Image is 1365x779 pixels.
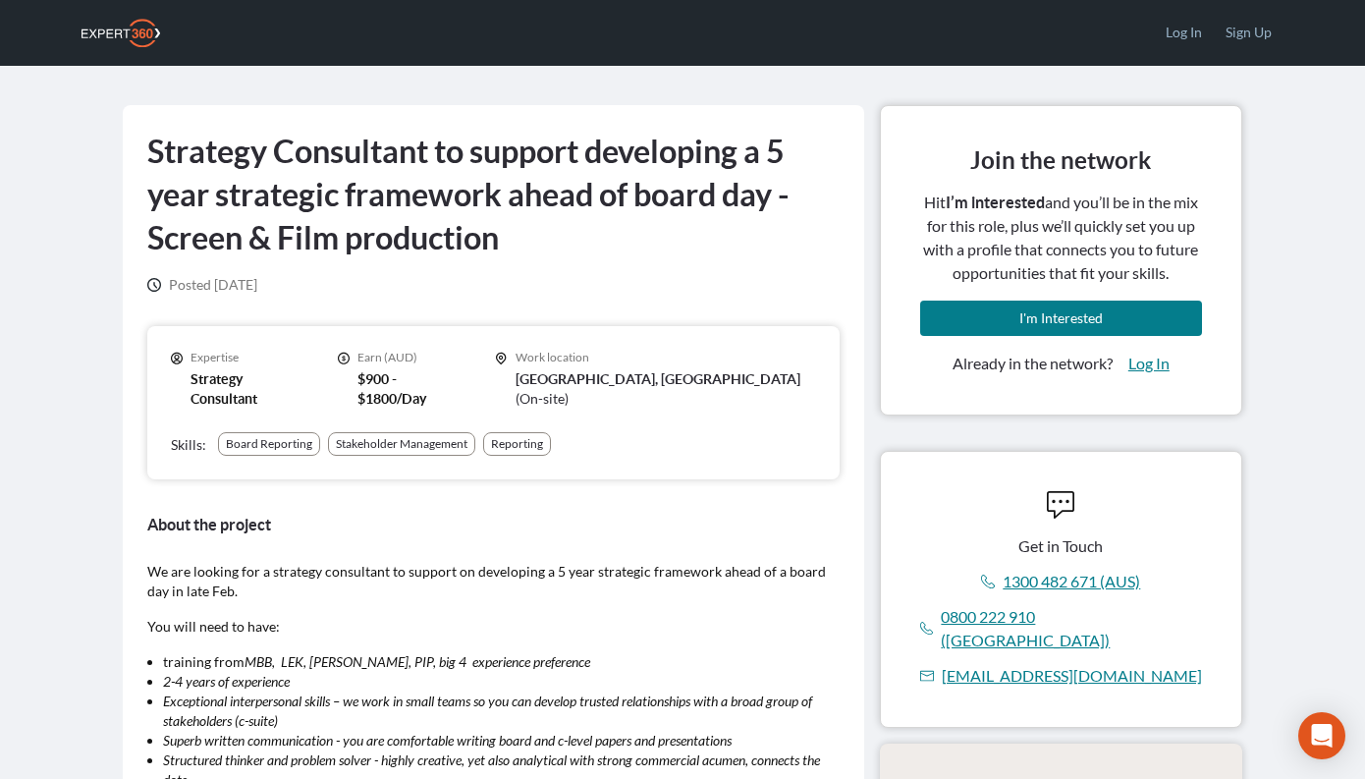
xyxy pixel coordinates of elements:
[191,369,299,409] p: Strategy Consultant
[147,617,840,637] p: You will need to have:
[516,371,800,387] span: [GEOGRAPHIC_DATA], [GEOGRAPHIC_DATA]
[171,352,183,365] svg: icon
[1047,491,1074,519] svg: icon
[495,352,507,365] svg: icon
[163,693,812,729] em: Exceptional interpersonal skills – we work in small teams so you can develop trusted relationship...
[1298,712,1345,759] div: Open Intercom Messenger
[169,276,211,293] span: Posted
[171,436,206,453] span: Skills:
[147,130,840,259] h1: Strategy Consultant to support developing a 5 year strategic framework ahead of board day - Scree...
[336,436,467,452] div: Stakeholder Management
[946,194,1045,211] span: I’m interested
[163,673,290,690] i: 2-4 years of experience
[970,145,1151,175] h3: Join the network
[953,352,1113,375] span: Already in the network?
[147,278,161,292] svg: icon
[147,511,840,538] h3: About the project
[245,653,590,670] em: MBB, LEK, [PERSON_NAME], PIP, big 4 experience preference
[191,350,299,365] p: Expertise
[920,622,934,636] svg: icon
[981,575,995,588] svg: icon
[942,664,1202,688] a: [EMAIL_ADDRESS][DOMAIN_NAME]
[82,19,160,47] img: Expert360
[357,350,456,365] p: Earn (AUD)
[1003,570,1140,593] a: 1300 482 671 (AUS)
[941,605,1202,652] a: 0800 222 910 ([GEOGRAPHIC_DATA])
[516,350,816,365] p: Work location
[920,669,934,683] svg: icon
[920,301,1202,336] button: I'm Interested
[1128,352,1170,375] a: Log In
[163,732,732,749] em: Superb written communication - you are comfortable writing board and c-level papers and presentat...
[338,352,350,365] svg: icon
[491,436,543,452] div: Reporting
[357,369,456,409] p: $900 - $1800/Day
[169,275,257,295] span: [DATE]
[920,191,1202,285] span: Hit and you’ll be in the mix for this role, plus we’ll quickly set you up with a profile that con...
[516,390,569,407] span: ( On-site )
[1019,309,1103,326] span: I'm Interested
[147,562,840,601] p: We are looking for a strategy consultant to support on developing a 5 year strategic framework ah...
[163,652,824,672] li: training from
[1018,534,1103,558] span: Get in Touch
[226,436,312,452] div: Board Reporting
